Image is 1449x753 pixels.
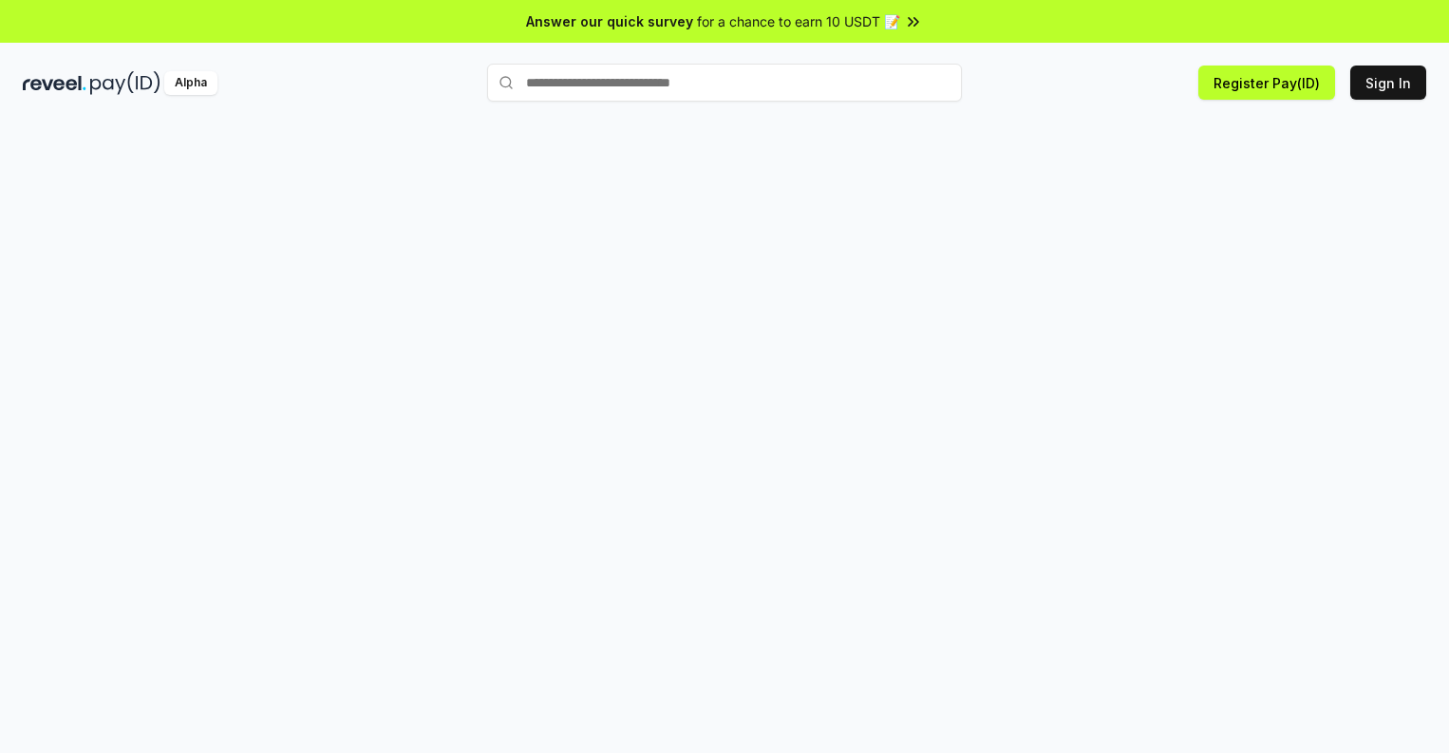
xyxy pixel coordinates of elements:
[90,71,160,95] img: pay_id
[164,71,217,95] div: Alpha
[1198,66,1335,100] button: Register Pay(ID)
[23,71,86,95] img: reveel_dark
[697,11,900,31] span: for a chance to earn 10 USDT 📝
[526,11,693,31] span: Answer our quick survey
[1350,66,1426,100] button: Sign In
